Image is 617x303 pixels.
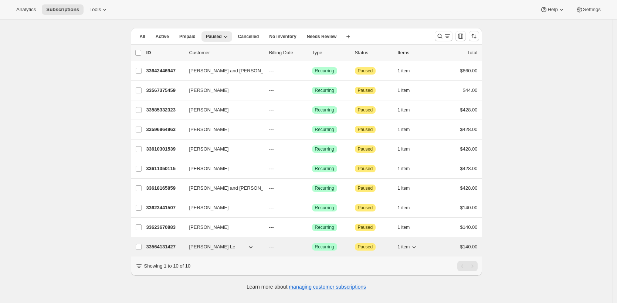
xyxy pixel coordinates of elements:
[189,49,263,56] p: Customer
[269,244,274,249] span: ---
[144,262,191,270] p: Showing 1 to 10 of 10
[269,127,274,132] span: ---
[179,34,196,39] span: Prepaid
[358,185,373,191] span: Paused
[536,4,569,15] button: Help
[398,127,410,132] span: 1 item
[460,146,478,152] span: $428.00
[398,166,410,172] span: 1 item
[146,222,478,233] div: 33623670883[PERSON_NAME]---SuccessRecurringAttentionPaused1 item$140.00
[185,65,259,77] button: [PERSON_NAME] and [PERSON_NAME]
[146,66,478,76] div: 33642446947[PERSON_NAME] and [PERSON_NAME]---SuccessRecurringAttentionPaused1 item$860.00
[189,126,229,133] span: [PERSON_NAME]
[269,166,274,171] span: ---
[398,105,418,115] button: 1 item
[358,127,373,132] span: Paused
[146,203,478,213] div: 33623441507[PERSON_NAME]---SuccessRecurringAttentionPaused1 item$140.00
[358,68,373,74] span: Paused
[398,203,418,213] button: 1 item
[547,7,557,13] span: Help
[189,224,229,231] span: [PERSON_NAME]
[85,4,113,15] button: Tools
[398,222,418,233] button: 1 item
[460,68,478,73] span: $860.00
[342,31,354,42] button: Create new view
[185,221,259,233] button: [PERSON_NAME]
[398,87,410,93] span: 1 item
[146,106,183,114] p: 33585332323
[146,242,478,252] div: 33564131427[PERSON_NAME] Le---SuccessRecurringAttentionPaused1 item$140.00
[146,165,183,172] p: 33611350115
[140,34,145,39] span: All
[358,224,373,230] span: Paused
[146,87,183,94] p: 33567375459
[146,183,478,193] div: 33618165859[PERSON_NAME] and [PERSON_NAME]---SuccessRecurringAttentionPaused1 item$428.00
[358,205,373,211] span: Paused
[146,49,478,56] div: IDCustomerBilling DateTypeStatusItemsTotal
[398,85,418,96] button: 1 item
[189,106,229,114] span: [PERSON_NAME]
[398,49,435,56] div: Items
[189,67,279,75] span: [PERSON_NAME] and [PERSON_NAME]
[185,182,259,194] button: [PERSON_NAME] and [PERSON_NAME]
[269,224,274,230] span: ---
[289,284,366,290] a: managing customer subscriptions
[398,185,410,191] span: 1 item
[189,145,229,153] span: [PERSON_NAME]
[146,144,478,154] div: 33610301539[PERSON_NAME]---SuccessRecurringAttentionPaused1 item$428.00
[185,124,259,135] button: [PERSON_NAME]
[398,242,418,252] button: 1 item
[467,49,477,56] p: Total
[89,7,101,13] span: Tools
[185,143,259,155] button: [PERSON_NAME]
[398,244,410,250] span: 1 item
[312,49,349,56] div: Type
[460,205,478,210] span: $140.00
[398,124,418,135] button: 1 item
[435,31,452,41] button: Search and filter results
[460,127,478,132] span: $428.00
[269,146,274,152] span: ---
[185,104,259,116] button: [PERSON_NAME]
[463,87,478,93] span: $44.00
[460,244,478,249] span: $140.00
[269,49,306,56] p: Billing Date
[189,243,235,251] span: [PERSON_NAME] Le
[146,145,183,153] p: 33610301539
[315,68,334,74] span: Recurring
[247,283,366,290] p: Learn more about
[189,185,279,192] span: [PERSON_NAME] and [PERSON_NAME]
[315,87,334,93] span: Recurring
[307,34,337,39] span: Needs Review
[146,105,478,115] div: 33585332323[PERSON_NAME]---SuccessRecurringAttentionPaused1 item$428.00
[146,49,183,56] p: ID
[146,163,478,174] div: 33611350115[PERSON_NAME]---SuccessRecurringAttentionPaused1 item$428.00
[315,107,334,113] span: Recurring
[315,185,334,191] span: Recurring
[398,205,410,211] span: 1 item
[206,34,222,39] span: Paused
[358,166,373,172] span: Paused
[358,87,373,93] span: Paused
[583,7,601,13] span: Settings
[571,4,605,15] button: Settings
[269,205,274,210] span: ---
[460,185,478,191] span: $428.00
[46,7,79,13] span: Subscriptions
[460,224,478,230] span: $140.00
[146,85,478,96] div: 33567375459[PERSON_NAME]---SuccessRecurringAttentionPaused1 item$44.00
[315,127,334,132] span: Recurring
[42,4,84,15] button: Subscriptions
[315,244,334,250] span: Recurring
[146,67,183,75] p: 33642446947
[358,244,373,250] span: Paused
[185,241,259,253] button: [PERSON_NAME] Le
[16,7,36,13] span: Analytics
[189,165,229,172] span: [PERSON_NAME]
[358,146,373,152] span: Paused
[269,107,274,113] span: ---
[398,68,410,74] span: 1 item
[238,34,259,39] span: Cancelled
[185,85,259,96] button: [PERSON_NAME]
[189,87,229,94] span: [PERSON_NAME]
